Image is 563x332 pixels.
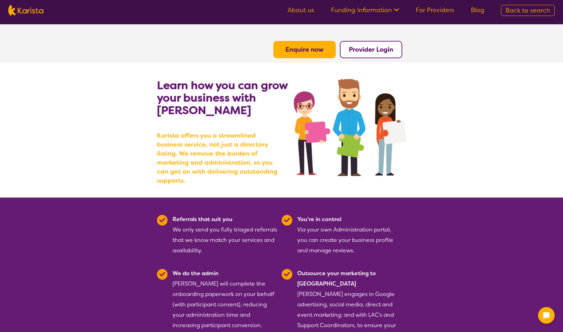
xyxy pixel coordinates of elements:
[416,6,454,14] a: For Providers
[471,6,484,14] a: Blog
[173,216,232,223] b: Referrals that suit you
[501,5,555,16] a: Back to search
[8,5,43,16] img: Karista logo
[173,270,219,277] b: We do the admin
[157,78,288,117] b: Learn how you can grow your business with [PERSON_NAME]
[294,79,406,176] img: grow your business with Karista
[349,45,393,54] a: Provider Login
[297,270,376,287] b: Outsource your marketing to [GEOGRAPHIC_DATA]
[273,41,336,58] button: Enquire now
[173,214,278,256] div: We only send you fully triaged referrals that we know match your services and availability.
[157,215,168,226] img: Tick
[340,41,402,58] button: Provider Login
[297,214,402,256] div: Via your own Administration portal, you can create your business profile and manage reviews.
[282,215,292,226] img: Tick
[157,131,282,185] b: Karista offers you a streamlined business service, not just a directory listing. We remove the bu...
[505,6,550,15] span: Back to search
[157,269,168,280] img: Tick
[282,269,292,280] img: Tick
[288,6,314,14] a: About us
[297,216,341,223] b: You're in control
[285,45,324,54] a: Enquire now
[331,6,399,14] a: Funding Information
